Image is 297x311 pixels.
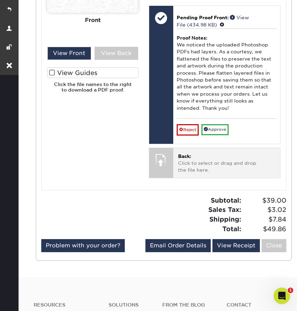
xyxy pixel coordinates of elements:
div: We noticed the uploaded Photoshop PDFs had layers. As a courtesy, we flattened the files to prese... [177,29,277,119]
div: View Back [95,47,138,60]
strong: Subtotal: [211,196,241,204]
h4: From the Blog [162,302,216,308]
span: Pending Proof Front: [177,15,229,20]
span: $49.86 [243,224,286,234]
div: Front [47,13,138,28]
h6: Click the file names to the right to download a PDF proof. [47,82,138,98]
strong: Total: [222,225,241,233]
span: $3.02 [243,205,286,215]
a: Reject [177,124,199,135]
strong: Proof Notes: [177,35,207,41]
a: Contact [227,302,280,308]
strong: Shipping: [209,215,241,223]
span: $7.84 [243,215,286,224]
iframe: Intercom live chat [274,288,290,304]
a: Problem with your order? [41,239,125,252]
h4: Solutions [109,302,152,308]
div: View Front [47,47,91,60]
p: Click to select or drag and drop the file here. [178,153,275,174]
label: View Guides [47,67,138,78]
a: Close [262,239,286,252]
strong: Sales Tax: [208,206,241,213]
a: View Receipt [212,239,260,252]
span: Back: [178,153,191,159]
a: Email Order Details [145,239,211,252]
h4: Resources [34,302,98,308]
span: 1 [288,288,293,293]
span: $39.00 [243,196,286,205]
a: Approve [201,124,229,135]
